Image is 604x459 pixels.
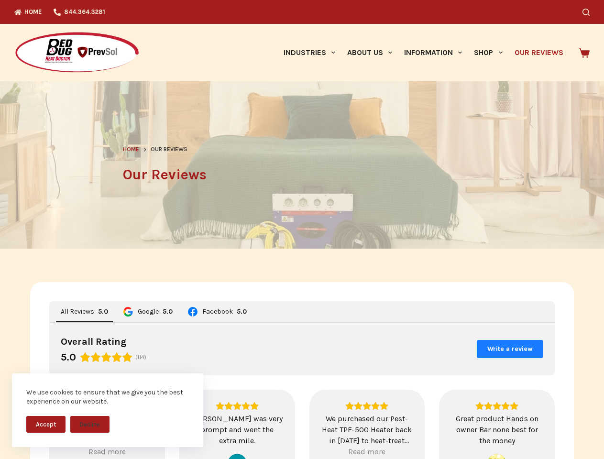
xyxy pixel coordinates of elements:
[135,354,146,361] span: (114)
[321,413,413,446] div: We purchased our Pest-Heat TPE-500 Heater back in [DATE] to heat-treat second-hand furniture and ...
[341,24,398,81] a: About Us
[26,388,189,406] div: We use cookies to ensure that we give you the best experience on our website.
[151,145,187,154] span: Our Reviews
[451,402,543,410] div: Rating: 5.0 out of 5
[163,307,173,316] div: Rating: 5.0 out of 5
[582,9,590,16] button: Search
[277,24,569,81] nav: Primary
[8,4,36,33] button: Open LiveChat chat widget
[321,402,413,410] div: Rating: 5.0 out of 5
[61,308,94,315] span: All Reviews
[123,145,139,154] a: Home
[98,307,108,316] div: Rating: 5.0 out of 5
[237,307,247,316] div: Rating: 5.0 out of 5
[508,24,569,81] a: Our Reviews
[487,345,533,353] span: Write a review
[138,308,159,315] span: Google
[202,308,233,315] span: Facebook
[61,334,127,350] div: Overall Rating
[191,413,283,446] div: [PERSON_NAME] was very prompt and went the extra mile.
[123,146,139,153] span: Home
[98,307,108,316] div: 5.0
[14,32,140,74] img: Prevsol/Bed Bug Heat Doctor
[477,340,543,358] button: Write a review
[468,24,508,81] a: Shop
[26,416,66,433] button: Accept
[61,350,132,364] div: Rating: 5.0 out of 5
[348,446,385,457] div: Read more
[123,164,482,186] h1: Our Reviews
[61,350,76,364] div: 5.0
[451,413,543,446] div: Great product Hands on owner Bar none best for the money
[398,24,468,81] a: Information
[163,307,173,316] div: 5.0
[70,416,110,433] button: Decline
[237,307,247,316] div: 5.0
[277,24,341,81] a: Industries
[191,402,283,410] div: Rating: 5.0 out of 5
